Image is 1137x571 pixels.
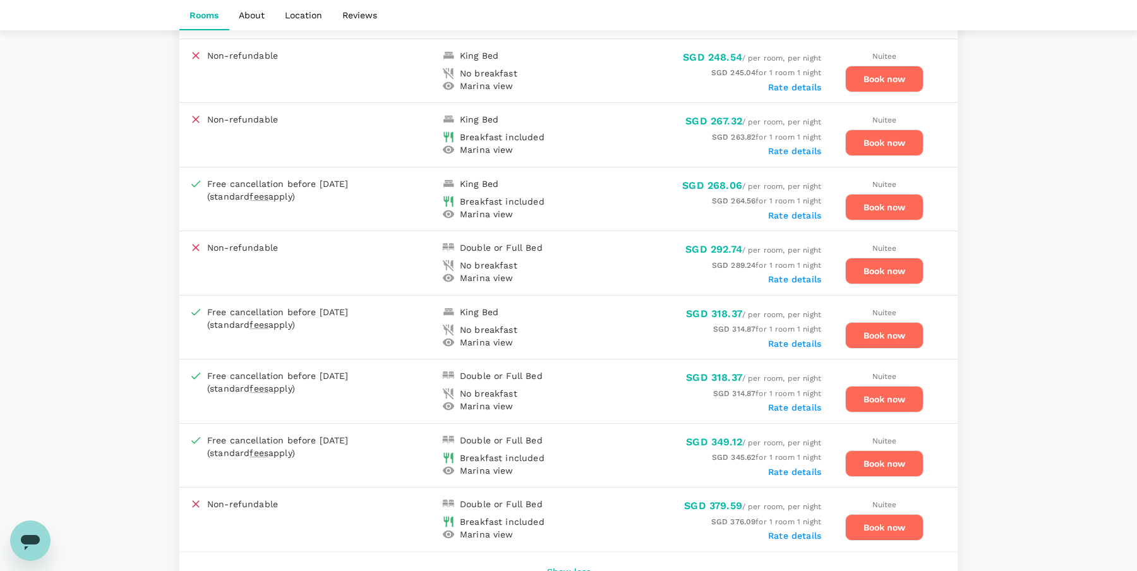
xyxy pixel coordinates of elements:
[872,244,897,253] span: Nuitee
[442,113,455,126] img: king-bed-icon
[768,146,821,156] label: Rate details
[872,52,897,61] span: Nuitee
[712,453,821,462] span: for 1 room 1 night
[768,339,821,349] label: Rate details
[460,452,544,464] div: Breakfast included
[845,514,923,541] button: Book now
[712,133,756,141] span: SGD 263.82
[250,191,268,201] span: fees
[460,177,498,190] div: King Bed
[442,177,455,190] img: king-bed-icon
[207,49,278,62] p: Non-refundable
[713,325,821,334] span: for 1 room 1 night
[460,143,514,156] div: Marina view
[460,259,517,272] div: No breakfast
[712,261,756,270] span: SGD 289.24
[460,67,517,80] div: No breakfast
[250,383,268,394] span: fees
[683,51,742,63] span: SGD 248.54
[872,372,897,381] span: Nuitee
[442,49,455,62] img: king-bed-icon
[686,310,821,319] span: / per room, per night
[460,528,514,541] div: Marina view
[768,531,821,541] label: Rate details
[460,387,517,400] div: No breakfast
[250,320,268,330] span: fees
[872,116,897,124] span: Nuitee
[460,464,514,477] div: Marina view
[685,243,742,255] span: SGD 292.74
[239,9,265,21] p: About
[207,370,378,395] div: Free cancellation before [DATE] (standard apply)
[442,498,455,510] img: double-bed-icon
[189,9,219,21] p: Rooms
[711,68,756,77] span: SGD 245.04
[682,179,742,191] span: SGD 268.06
[684,500,742,512] span: SGD 379.59
[845,322,923,349] button: Book now
[711,68,821,77] span: for 1 room 1 night
[768,274,821,284] label: Rate details
[713,389,821,398] span: for 1 room 1 night
[712,453,756,462] span: SGD 345.62
[845,258,923,284] button: Book now
[712,261,821,270] span: for 1 room 1 night
[712,196,756,205] span: SGD 264.56
[713,325,756,334] span: SGD 314.87
[460,49,498,62] div: King Bed
[768,402,821,412] label: Rate details
[250,448,268,458] span: fees
[460,195,544,208] div: Breakfast included
[845,129,923,156] button: Book now
[442,370,455,382] img: double-bed-icon
[685,115,742,127] span: SGD 267.32
[460,131,544,143] div: Breakfast included
[460,323,517,336] div: No breakfast
[285,9,322,21] p: Location
[682,182,821,191] span: / per room, per night
[207,177,378,203] div: Free cancellation before [DATE] (standard apply)
[712,133,821,141] span: for 1 room 1 night
[768,467,821,477] label: Rate details
[712,196,821,205] span: for 1 room 1 night
[872,500,897,509] span: Nuitee
[460,208,514,220] div: Marina view
[442,241,455,254] img: double-bed-icon
[711,517,821,526] span: for 1 room 1 night
[460,400,514,412] div: Marina view
[207,306,378,331] div: Free cancellation before [DATE] (standard apply)
[872,180,897,189] span: Nuitee
[872,436,897,445] span: Nuitee
[207,434,378,459] div: Free cancellation before [DATE] (standard apply)
[711,517,756,526] span: SGD 376.09
[460,498,543,510] div: Double or Full Bed
[460,272,514,284] div: Marina view
[207,113,278,126] p: Non-refundable
[845,194,923,220] button: Book now
[442,306,455,318] img: king-bed-icon
[460,80,514,92] div: Marina view
[10,520,51,561] iframe: Button to launch messaging window
[207,241,278,254] p: Non-refundable
[460,434,543,447] div: Double or Full Bed
[460,336,514,349] div: Marina view
[460,113,498,126] div: King Bed
[686,371,742,383] span: SGD 318.37
[685,246,821,255] span: / per room, per night
[845,66,923,92] button: Book now
[460,306,498,318] div: King Bed
[460,370,543,382] div: Double or Full Bed
[845,386,923,412] button: Book now
[686,436,742,448] span: SGD 349.12
[683,54,821,63] span: / per room, per night
[686,438,821,447] span: / per room, per night
[460,241,543,254] div: Double or Full Bed
[442,434,455,447] img: double-bed-icon
[684,502,821,511] span: / per room, per night
[342,9,377,21] p: Reviews
[460,515,544,528] div: Breakfast included
[207,498,278,510] p: Non-refundable
[872,308,897,317] span: Nuitee
[686,374,821,383] span: / per room, per night
[685,117,821,126] span: / per room, per night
